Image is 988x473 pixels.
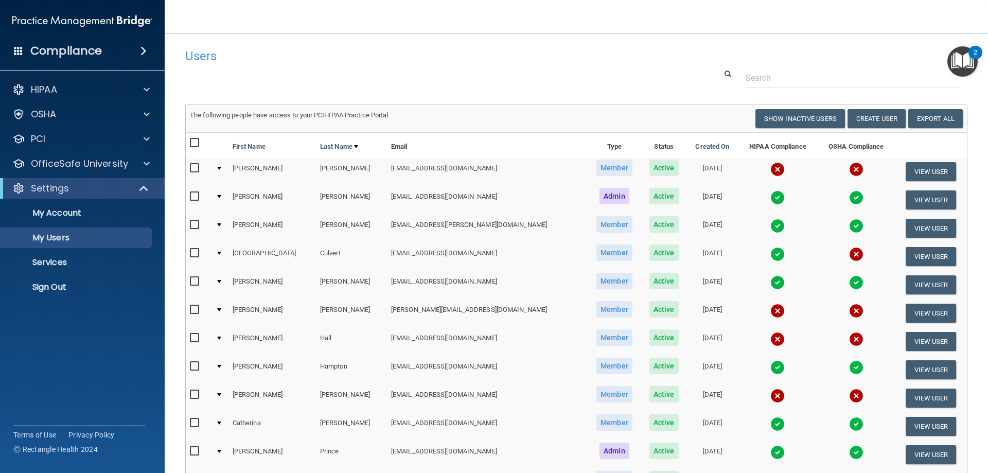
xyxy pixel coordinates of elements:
img: tick.e7d51cea.svg [849,360,863,375]
th: OSHA Compliance [818,133,895,157]
img: cross.ca9f0e7f.svg [849,247,863,261]
td: [EMAIL_ADDRESS][PERSON_NAME][DOMAIN_NAME] [387,214,588,242]
td: [DATE] [687,214,738,242]
button: Open Resource Center, 2 new notifications [947,46,978,77]
td: [PERSON_NAME] [316,384,387,412]
img: tick.e7d51cea.svg [849,190,863,205]
img: tick.e7d51cea.svg [770,275,785,290]
td: [PERSON_NAME] [228,157,316,186]
span: Member [596,414,632,431]
td: [EMAIL_ADDRESS][DOMAIN_NAME] [387,441,588,469]
img: PMB logo [12,11,152,31]
td: [DATE] [687,356,738,384]
p: Settings [31,182,69,195]
button: View User [906,275,957,294]
img: tick.e7d51cea.svg [770,219,785,233]
th: HIPAA Compliance [738,133,817,157]
th: Email [387,133,588,157]
td: [EMAIL_ADDRESS][DOMAIN_NAME] [387,271,588,299]
span: Admin [599,188,629,204]
div: 2 [974,52,977,66]
img: cross.ca9f0e7f.svg [849,389,863,403]
td: [EMAIL_ADDRESS][DOMAIN_NAME] [387,327,588,356]
button: View User [906,247,957,266]
a: First Name [233,141,266,153]
th: Status [641,133,686,157]
button: View User [906,389,957,408]
td: [DATE] [687,157,738,186]
span: Active [649,386,679,402]
a: HIPAA [12,83,150,96]
td: [PERSON_NAME][EMAIL_ADDRESS][DOMAIN_NAME] [387,299,588,327]
p: My Account [7,208,147,218]
td: [DATE] [687,441,738,469]
a: OfficeSafe University [12,157,150,170]
td: [DATE] [687,299,738,327]
span: Active [649,244,679,261]
td: Prince [316,441,387,469]
td: [PERSON_NAME] [316,186,387,214]
p: My Users [7,233,147,243]
button: View User [906,332,957,351]
td: [PERSON_NAME] [228,271,316,299]
td: [PERSON_NAME] [316,299,387,327]
td: [PERSON_NAME] [228,384,316,412]
button: View User [906,360,957,379]
img: cross.ca9f0e7f.svg [770,304,785,318]
img: cross.ca9f0e7f.svg [849,162,863,177]
span: The following people have access to your PCIHIPAA Practice Portal [190,111,389,119]
th: Type [588,133,641,157]
td: Hampton [316,356,387,384]
p: Services [7,257,147,268]
td: [DATE] [687,271,738,299]
img: cross.ca9f0e7f.svg [770,389,785,403]
td: [PERSON_NAME] [228,299,316,327]
td: [DATE] [687,186,738,214]
td: [DATE] [687,327,738,356]
td: [DATE] [687,412,738,441]
td: [PERSON_NAME] [316,412,387,441]
span: Member [596,244,632,261]
td: [GEOGRAPHIC_DATA] [228,242,316,271]
a: Settings [12,182,149,195]
p: PCI [31,133,45,145]
input: Search [746,68,960,87]
p: HIPAA [31,83,57,96]
button: View User [906,445,957,464]
span: Active [649,273,679,289]
button: Create User [848,109,906,128]
a: Privacy Policy [68,430,115,440]
td: [PERSON_NAME] [228,327,316,356]
span: Active [649,443,679,459]
span: Active [649,188,679,204]
td: Hall [316,327,387,356]
span: Active [649,329,679,346]
span: Member [596,160,632,176]
td: [PERSON_NAME] [316,157,387,186]
a: Terms of Use [13,430,56,440]
img: tick.e7d51cea.svg [770,247,785,261]
td: [PERSON_NAME] [228,441,316,469]
span: Active [649,301,679,318]
td: [PERSON_NAME] [228,186,316,214]
td: [PERSON_NAME] [316,271,387,299]
img: tick.e7d51cea.svg [770,445,785,460]
span: Member [596,301,632,318]
a: Created On [695,141,729,153]
td: [PERSON_NAME] [316,214,387,242]
a: PCI [12,133,150,145]
span: Member [596,358,632,374]
a: Last Name [320,141,358,153]
h4: Users [185,49,635,63]
span: Member [596,386,632,402]
td: [EMAIL_ADDRESS][DOMAIN_NAME] [387,186,588,214]
td: [DATE] [687,242,738,271]
td: [PERSON_NAME] [228,214,316,242]
img: tick.e7d51cea.svg [770,417,785,431]
img: tick.e7d51cea.svg [770,190,785,205]
td: Culvert [316,242,387,271]
img: cross.ca9f0e7f.svg [849,304,863,318]
button: View User [906,162,957,181]
p: OfficeSafe University [31,157,128,170]
td: Catherina [228,412,316,441]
